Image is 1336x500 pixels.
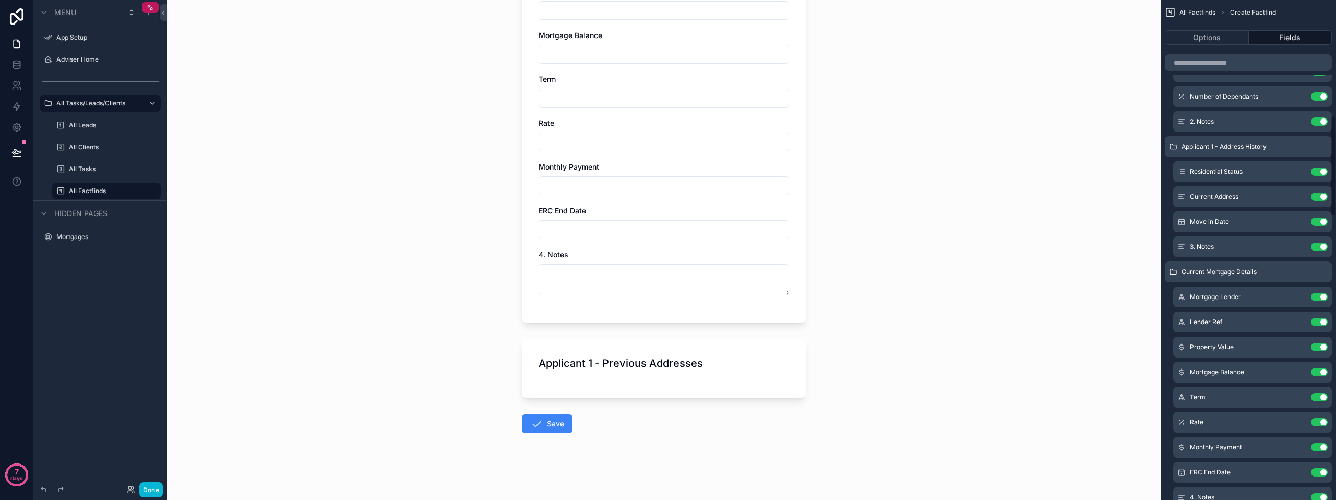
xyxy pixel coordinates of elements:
span: ERC End Date [1190,468,1231,477]
span: Hidden pages [54,208,108,219]
span: Mortgage Balance [539,31,602,40]
label: All Clients [69,143,159,151]
label: All Leads [69,121,159,129]
span: Move in Date [1190,218,1229,226]
span: Monthly Payment [539,162,599,171]
span: 4. Notes [539,250,568,259]
span: Residential Status [1190,168,1243,176]
label: All Factfinds [69,187,154,195]
label: All Tasks [69,165,159,173]
span: Mortgage Lender [1190,293,1241,301]
span: Term [1190,393,1206,401]
span: Term [539,75,556,84]
span: Lender Ref [1190,318,1222,326]
span: Mortgage Balance [1190,368,1244,376]
label: All Tasks/Leads/Clients [56,99,140,108]
span: 3. Notes [1190,243,1214,251]
button: Fields [1249,30,1332,45]
span: Rate [1190,418,1203,426]
span: Current Mortgage Details [1182,268,1257,276]
button: Options [1165,30,1249,45]
span: Property Value [1190,343,1234,351]
span: Menu [54,7,76,18]
span: All Factfinds [1179,8,1215,17]
p: days [10,471,23,485]
span: Current Address [1190,193,1238,201]
span: Monthly Payment [1190,443,1242,451]
span: Rate [539,118,554,127]
span: ERC End Date [539,206,586,215]
h1: Applicant 1 - Previous Addresses [539,356,703,371]
button: Done [139,482,163,497]
p: 7 [15,467,19,477]
span: Applicant 1 - Address History [1182,142,1267,151]
button: Save [522,414,572,433]
span: Number of Dependants [1190,92,1258,101]
label: App Setup [56,33,159,42]
label: Mortgages [56,233,159,241]
span: 2. Notes [1190,117,1214,126]
span: Create Factfind [1230,8,1276,17]
label: Adviser Home [56,55,159,64]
